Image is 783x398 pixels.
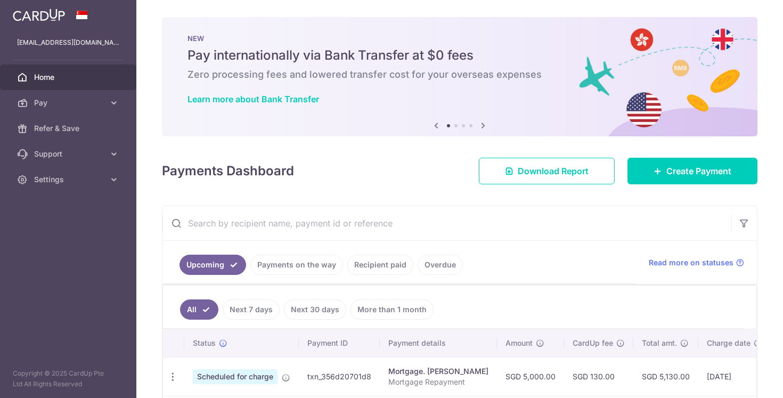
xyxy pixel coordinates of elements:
[564,357,633,396] td: SGD 130.00
[707,338,751,348] span: Charge date
[17,37,119,48] p: [EMAIL_ADDRESS][DOMAIN_NAME]
[187,34,732,43] p: NEW
[518,165,589,177] span: Download Report
[34,123,104,134] span: Refer & Save
[573,338,613,348] span: CardUp fee
[162,161,294,181] h4: Payments Dashboard
[34,98,104,108] span: Pay
[347,255,413,275] a: Recipient paid
[505,338,533,348] span: Amount
[642,338,677,348] span: Total amt.
[180,255,246,275] a: Upcoming
[633,357,698,396] td: SGD 5,130.00
[193,338,216,348] span: Status
[418,255,463,275] a: Overdue
[180,299,218,320] a: All
[34,72,104,83] span: Home
[299,357,380,396] td: txn_356d20701d8
[649,257,744,268] a: Read more on statuses
[223,299,280,320] a: Next 7 days
[388,377,488,387] p: Mortgage Repayment
[193,369,278,384] span: Scheduled for charge
[34,174,104,185] span: Settings
[649,257,733,268] span: Read more on statuses
[187,68,732,81] h6: Zero processing fees and lowered transfer cost for your overseas expenses
[350,299,434,320] a: More than 1 month
[162,206,731,240] input: Search by recipient name, payment id or reference
[284,299,346,320] a: Next 30 days
[187,94,319,104] a: Learn more about Bank Transfer
[13,9,65,21] img: CardUp
[627,158,757,184] a: Create Payment
[698,357,771,396] td: [DATE]
[162,17,757,136] img: Bank transfer banner
[250,255,343,275] a: Payments on the way
[479,158,615,184] a: Download Report
[497,357,564,396] td: SGD 5,000.00
[388,366,488,377] div: Mortgage. [PERSON_NAME]
[299,329,380,357] th: Payment ID
[34,149,104,159] span: Support
[187,47,732,64] h5: Pay internationally via Bank Transfer at $0 fees
[380,329,497,357] th: Payment details
[666,165,731,177] span: Create Payment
